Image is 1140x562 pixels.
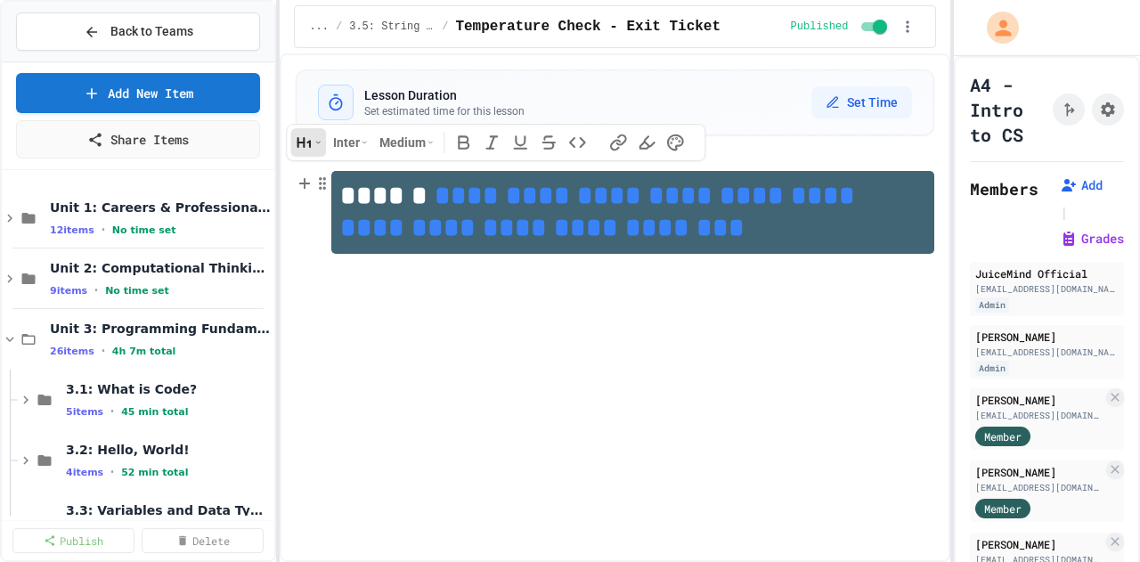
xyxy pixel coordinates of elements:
[984,428,1022,444] span: Member
[102,344,105,358] span: •
[975,329,1119,345] div: [PERSON_NAME]
[442,20,448,34] span: /
[975,346,1119,359] div: [EMAIL_ADDRESS][DOMAIN_NAME]
[309,20,329,34] span: ...
[975,265,1119,281] div: JuiceMind Official
[975,297,1009,313] div: Admin
[992,413,1122,489] iframe: chat widget
[50,200,271,216] span: Unit 1: Careers & Professionalism
[970,176,1038,201] h2: Members
[105,285,169,297] span: No time set
[1060,230,1124,248] button: Grades
[791,20,849,34] span: Published
[110,404,114,419] span: •
[975,536,1103,552] div: [PERSON_NAME]
[975,282,1119,296] div: [EMAIL_ADDRESS][DOMAIN_NAME]
[975,361,1009,376] div: Admin
[975,481,1103,494] div: [EMAIL_ADDRESS][DOMAIN_NAME]
[336,20,342,34] span: /
[975,409,1103,422] div: [EMAIL_ADDRESS][DOMAIN_NAME]
[94,283,98,297] span: •
[975,392,1103,408] div: [PERSON_NAME]
[968,7,1023,48] div: My Account
[50,346,94,357] span: 26 items
[1065,491,1122,544] iframe: chat widget
[50,260,271,276] span: Unit 2: Computational Thinking & Problem-Solving
[16,73,260,113] a: Add New Item
[66,442,271,458] span: 3.2: Hello, World!
[364,86,525,104] h3: Lesson Duration
[1053,94,1085,126] button: Click to see fork details
[66,381,271,397] span: 3.1: What is Code?
[66,467,103,478] span: 4 items
[66,406,103,418] span: 5 items
[349,20,435,34] span: 3.5: String Operators
[102,223,105,237] span: •
[50,321,271,337] span: Unit 3: Programming Fundamentals
[110,465,114,479] span: •
[329,128,373,157] button: Inter
[984,501,1022,517] span: Member
[16,12,260,51] button: Back to Teams
[121,467,188,478] span: 52 min total
[1060,176,1103,194] button: Add
[112,346,176,357] span: 4h 7m total
[12,528,134,553] a: Publish
[112,224,176,236] span: No time set
[375,128,439,157] button: Medium
[66,502,271,518] span: 3.3: Variables and Data Types
[50,224,94,236] span: 12 items
[975,464,1103,480] div: [PERSON_NAME]
[110,22,193,41] span: Back to Teams
[791,16,892,37] div: Content is published and visible to students
[1092,94,1124,126] button: Assignment Settings
[50,285,87,297] span: 9 items
[16,120,260,159] a: Share Items
[970,72,1046,147] h1: A4 - Intro to CS
[455,16,721,37] span: Temperature Check - Exit Ticket
[811,86,912,118] button: Set Time
[121,406,188,418] span: 45 min total
[364,104,525,118] p: Set estimated time for this lesson
[142,528,264,553] a: Delete
[1060,201,1069,223] span: |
